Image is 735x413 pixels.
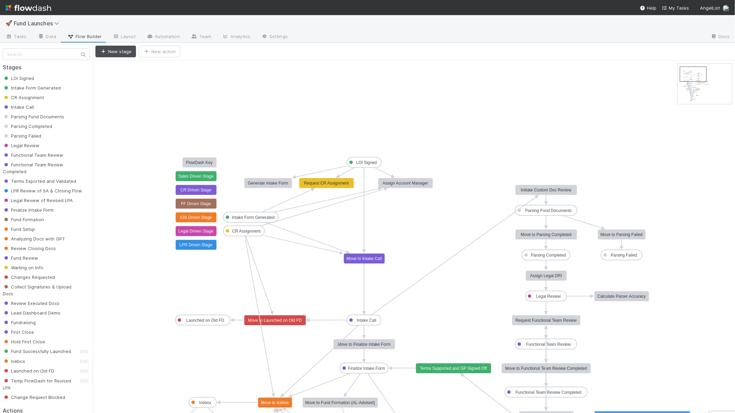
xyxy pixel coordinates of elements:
text: Move to Icebox [261,400,289,405]
a: Flow Builder [62,32,107,43]
text: Icebox [199,400,211,405]
input: Search [3,48,90,60]
span: Intake Call [3,104,34,110]
text: Move to Parsing Failed [600,232,643,237]
span: Parsing Completed [3,123,52,129]
span: Collect Signatures & Upload Docs [3,284,71,296]
span: Hold First Close [3,339,45,344]
a: Data [32,32,62,43]
span: Fund Formation [3,217,44,222]
text: Intake Call [357,318,376,323]
text: CR Assignment [232,229,261,234]
span: AngelList [700,5,720,11]
span: Review Closing Docs [3,246,56,251]
text: LOI Signed [356,160,377,165]
button: New stage [95,46,136,57]
span: Fund Successfully Launched [3,349,71,354]
text: CR Driven Stage [181,188,211,192]
img: logo-inverted-e16ddd16eac7371096b0.svg [5,2,51,14]
text: Assign Account Manager [382,181,428,186]
span: Legal Review of Revised LPA [3,198,73,203]
a: My Tasks [662,4,689,11]
text: Parsing Fund Documents [525,208,572,213]
text: Generate Intake Form [248,181,288,186]
span: Finalize Intake Form [3,207,54,213]
text: Parsing Failed [611,253,637,258]
text: Sales Driven Stage [178,174,214,179]
span: Flow Builder [67,33,102,40]
text: Request CR Assignment [304,181,349,186]
span: Fund Launches [14,20,62,27]
a: Team [185,32,217,43]
span: LPR Review of SA & Closing Flow [3,188,82,193]
text: Intake Form Generated [232,215,275,220]
text: Parsing Completed [531,253,566,258]
small: END [80,359,89,364]
span: Change Request Blocked [3,394,65,400]
text: Move to Parsing Completed [521,232,572,237]
span: 🚀 [5,20,12,26]
text: FF Driven Stage [181,201,211,206]
span: Tasks [5,33,27,40]
a: Docs [705,32,735,43]
span: Lead Dashboard Demo [3,310,60,316]
text: Move to Intake Call [346,256,382,261]
text: Calculate Parser Accuracy [597,294,646,299]
span: Temp FlowDash for Revised LPA [3,378,71,390]
button: New action [139,46,180,57]
a: Layout [107,32,141,43]
span: CR Assignment [3,95,44,100]
h2: Stages [3,64,90,71]
small: END [80,378,89,383]
span: Fund Review [3,255,38,261]
span: Changes Requested [3,274,55,280]
text: Initiate Custom Doc Review [521,188,572,192]
text: Functional Team Review Completed [516,390,582,395]
span: Review Executed Docs [3,300,59,306]
small: END [80,349,89,354]
span: Functional Team Review Completed [3,162,63,174]
text: Move to Finalize Intake Form [337,342,391,347]
span: Analyzing Docs with GPT [3,236,65,241]
text: Terms Supported and GP Signed Off [420,366,487,371]
text: IOS Driven Stage [180,215,212,220]
text: Request Functional Team Review [515,318,577,323]
text: Launched on Old FD [186,318,224,323]
text: Legal Review [536,294,561,299]
text: LPR Driven Stage [180,243,213,247]
a: Analytics [217,32,256,43]
span: Waiting on Info [3,265,43,270]
span: Parsing Failed [3,133,41,139]
a: Automation [141,32,185,43]
text: Finalize Intake Form [348,366,385,371]
span: Fund Setup [3,226,35,232]
span: Launched on Old FD [3,368,54,374]
text: Legal Driven Stage [179,229,214,234]
text: Assign Legal DRI [530,273,562,278]
span: My Tasks [662,5,689,11]
text: Move to Launched on Old FD [248,318,302,323]
span: First Close [3,329,34,335]
text: Move to Functional Team Review Completed [505,366,587,371]
small: END [80,368,89,374]
span: Fundraising [3,320,36,325]
span: Legal Review [3,143,39,148]
span: LOI Signed [3,75,34,81]
span: Functional Team Review [3,152,63,158]
text: Functional Team Review [526,342,571,347]
span: Intake Form Generated [3,85,61,91]
span: Icebox [3,358,25,364]
text: FlowDash Key [186,160,213,165]
span: Parsing Fund Documents [3,114,64,119]
img: avatar_1cceb0af-a10b-4354-bea8-7d06449b9c17.png [723,5,730,12]
div: Help [640,4,656,11]
span: Terms Exported and Validated [3,178,76,184]
text: Move to Fund Formation (AL-Advised) [305,400,375,405]
a: Settings [256,32,293,43]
